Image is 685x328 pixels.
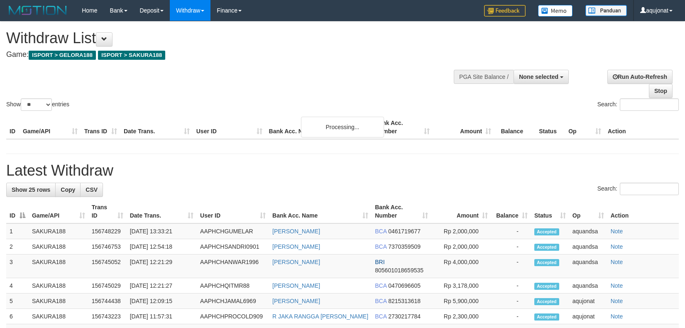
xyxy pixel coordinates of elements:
[301,117,384,137] div: Processing...
[29,255,88,278] td: SAKURA188
[193,115,266,139] th: User ID
[534,298,559,305] span: Accepted
[491,309,531,324] td: -
[88,239,127,255] td: 156746753
[431,309,491,324] td: Rp 2,300,000
[431,255,491,278] td: Rp 4,000,000
[6,239,29,255] td: 2
[120,115,193,139] th: Date Trans.
[127,223,197,239] td: [DATE] 13:33:21
[375,313,387,320] span: BCA
[197,200,269,223] th: User ID: activate to sort column ascending
[29,200,88,223] th: Game/API: activate to sort column ascending
[569,278,607,294] td: aquandsa
[388,298,421,304] span: Copy 8215313618 to clipboard
[620,98,679,111] input: Search:
[372,200,431,223] th: Bank Acc. Number: activate to sort column ascending
[80,183,103,197] a: CSV
[272,313,368,320] a: R JAKA RANGGA [PERSON_NAME]
[569,200,607,223] th: Op: activate to sort column ascending
[127,200,197,223] th: Date Trans.: activate to sort column ascending
[388,282,421,289] span: Copy 0470696605 to clipboard
[88,278,127,294] td: 156745029
[649,84,673,98] a: Stop
[569,294,607,309] td: aqujonat
[611,313,623,320] a: Note
[569,309,607,324] td: aqujonat
[21,98,52,111] select: Showentries
[29,51,96,60] span: ISPORT > GELORA188
[433,115,494,139] th: Amount
[88,294,127,309] td: 156744438
[431,200,491,223] th: Amount: activate to sort column ascending
[431,278,491,294] td: Rp 3,178,000
[127,309,197,324] td: [DATE] 11:57:31
[375,282,387,289] span: BCA
[611,243,623,250] a: Note
[620,183,679,195] input: Search:
[272,259,320,265] a: [PERSON_NAME]
[6,4,69,17] img: MOTION_logo.png
[88,255,127,278] td: 156745052
[569,239,607,255] td: aquandsa
[491,294,531,309] td: -
[431,223,491,239] td: Rp 2,000,000
[88,223,127,239] td: 156748229
[88,309,127,324] td: 156743223
[611,228,623,235] a: Note
[6,278,29,294] td: 4
[569,255,607,278] td: aquandsa
[6,115,20,139] th: ID
[611,259,623,265] a: Note
[491,223,531,239] td: -
[272,282,320,289] a: [PERSON_NAME]
[534,228,559,235] span: Accepted
[491,200,531,223] th: Balance: activate to sort column ascending
[534,244,559,251] span: Accepted
[55,183,81,197] a: Copy
[597,98,679,111] label: Search:
[127,278,197,294] td: [DATE] 12:21:27
[585,5,627,16] img: panduan.png
[29,309,88,324] td: SAKURA188
[372,115,433,139] th: Bank Acc. Number
[534,313,559,321] span: Accepted
[197,309,269,324] td: AAPHCHPROCOLD909
[375,267,423,274] span: Copy 805601018659535 to clipboard
[491,255,531,278] td: -
[531,200,569,223] th: Status: activate to sort column ascending
[6,183,56,197] a: Show 25 rows
[98,51,165,60] span: ISPORT > SAKURA188
[272,228,320,235] a: [PERSON_NAME]
[597,183,679,195] label: Search:
[388,243,421,250] span: Copy 7370359509 to clipboard
[6,30,448,47] h1: Withdraw List
[534,259,559,266] span: Accepted
[266,115,372,139] th: Bank Acc. Name
[534,283,559,290] span: Accepted
[197,223,269,239] td: AAPHCHGUMELAR
[197,294,269,309] td: AAPHCHJAMAL6969
[491,239,531,255] td: -
[6,98,69,111] label: Show entries
[565,115,604,139] th: Op
[6,294,29,309] td: 5
[197,239,269,255] td: AAPHCHSANDRI0901
[6,309,29,324] td: 6
[127,255,197,278] td: [DATE] 12:21:29
[538,5,573,17] img: Button%20Memo.svg
[611,298,623,304] a: Note
[569,223,607,239] td: aquandsa
[607,200,679,223] th: Action
[29,239,88,255] td: SAKURA188
[272,243,320,250] a: [PERSON_NAME]
[88,200,127,223] th: Trans ID: activate to sort column ascending
[197,255,269,278] td: AAPHCHANWAR1996
[491,278,531,294] td: -
[127,294,197,309] td: [DATE] 12:09:15
[81,115,120,139] th: Trans ID
[20,115,81,139] th: Game/API
[388,228,421,235] span: Copy 0461719677 to clipboard
[514,70,569,84] button: None selected
[388,313,421,320] span: Copy 2730217784 to clipboard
